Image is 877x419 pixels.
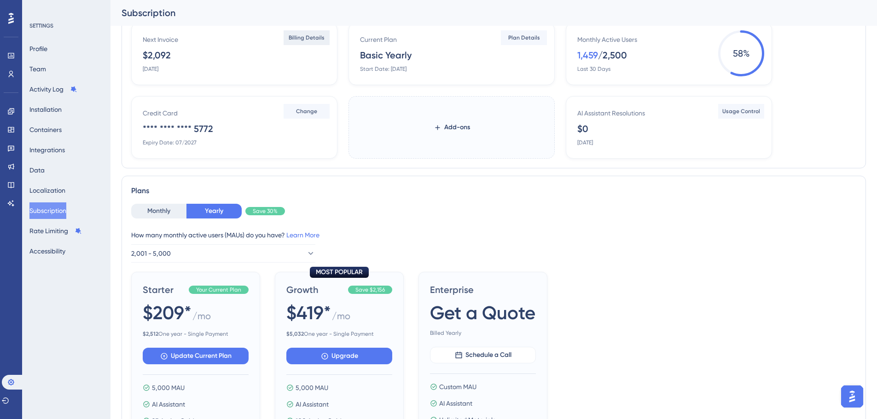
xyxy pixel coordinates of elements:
[430,347,536,363] button: Schedule a Call
[360,65,407,73] div: Start Date: [DATE]
[577,139,593,146] div: [DATE]
[131,248,171,259] span: 2,001 - 5,000
[131,230,856,241] div: How many monthly active users (MAUs) do you have?
[439,398,472,409] span: AI Assistant
[360,34,397,45] div: Current Plan
[286,231,319,239] a: Learn More
[577,108,645,119] div: AI Assistant Resolutions
[152,382,185,393] span: 5,000 MAU
[430,329,536,337] span: Billed Yearly
[289,34,325,41] span: Billing Details
[29,202,66,219] button: Subscription
[439,381,476,392] span: Custom MAU
[598,49,627,62] div: / 2,500
[143,108,178,119] div: Credit Card
[143,331,158,337] b: $ 2,512
[143,330,249,338] span: One year - Single Payment
[122,6,843,19] div: Subscription
[253,207,278,215] span: Save 30%
[143,300,192,326] span: $209*
[331,350,358,362] span: Upgrade
[284,30,330,45] button: Billing Details
[143,49,171,62] div: $2,092
[29,101,62,118] button: Installation
[29,223,82,239] button: Rate Limiting
[296,382,328,393] span: 5,000 MAU
[286,348,392,364] button: Upgrade
[131,185,856,196] div: Plans
[508,34,540,41] span: Plan Details
[722,108,760,115] span: Usage Control
[419,119,485,136] button: Add-ons
[577,49,598,62] div: 1,459
[29,243,65,259] button: Accessibility
[360,49,412,62] div: Basic Yearly
[131,244,315,263] button: 2,001 - 5,000
[838,383,866,410] iframe: UserGuiding AI Assistant Launcher
[29,81,77,98] button: Activity Log
[286,283,344,296] span: Growth
[310,267,369,278] div: MOST POPULAR
[577,122,588,135] div: $0
[143,139,197,146] div: Expiry Date: 07/2027
[152,399,185,410] span: AI Assistant
[286,330,392,338] span: One year - Single Payment
[296,399,329,410] span: AI Assistant
[131,204,186,218] button: Monthly
[143,65,158,73] div: [DATE]
[29,142,65,158] button: Integrations
[718,104,764,119] button: Usage Control
[430,300,535,326] span: Get a Quote
[286,300,331,326] span: $419*
[29,61,46,77] button: Team
[501,30,547,45] button: Plan Details
[171,350,232,362] span: Update Current Plan
[186,204,242,218] button: Yearly
[355,286,385,293] span: Save $2,156
[577,34,637,45] div: Monthly Active Users
[444,122,470,133] span: Add-ons
[29,182,65,199] button: Localization
[718,30,764,76] span: 58 %
[29,162,45,178] button: Data
[143,283,185,296] span: Starter
[143,34,178,45] div: Next Invoice
[465,350,511,361] span: Schedule a Call
[577,65,610,73] div: Last 30 Days
[143,348,249,364] button: Update Current Plan
[29,121,62,138] button: Containers
[296,108,317,115] span: Change
[284,104,330,119] button: Change
[332,310,350,327] span: / mo
[430,283,536,296] span: Enterprise
[29,40,47,57] button: Profile
[192,310,211,327] span: / mo
[196,286,241,293] span: Your Current Plan
[29,22,104,29] div: SETTINGS
[286,331,304,337] b: $ 5,032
